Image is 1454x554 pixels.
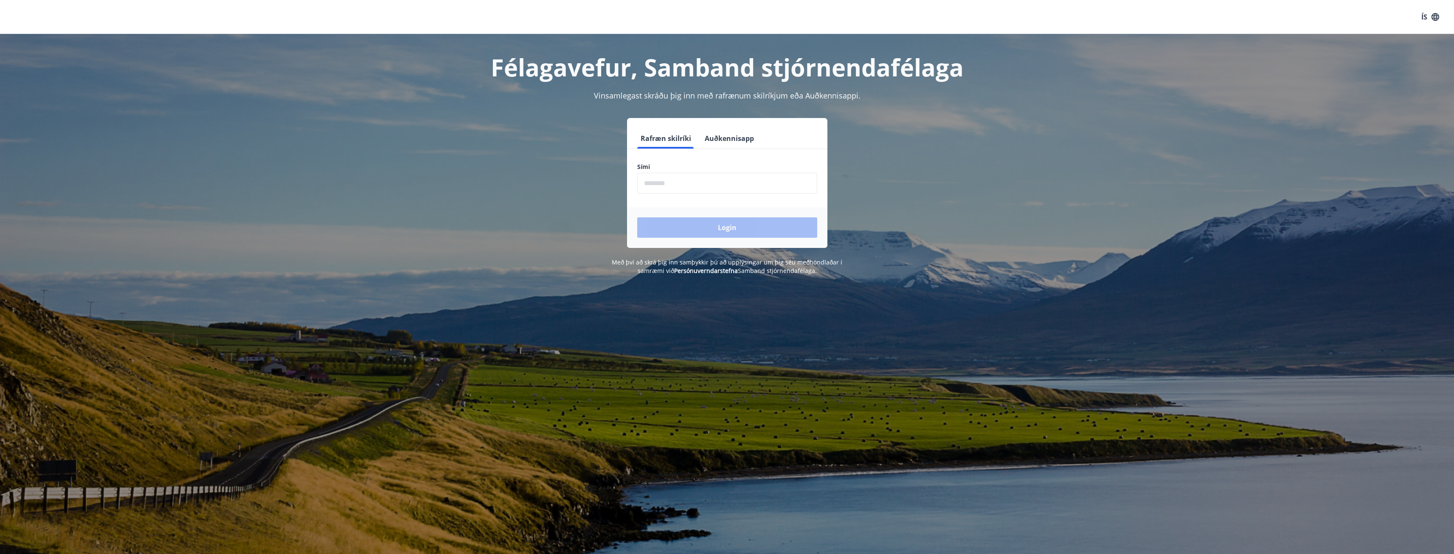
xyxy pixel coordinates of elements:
span: Með því að skrá þig inn samþykkir þú að upplýsingar um þig séu meðhöndlaðar í samræmi við Samband... [612,258,842,275]
h1: Félagavefur, Samband stjórnendafélaga [432,51,1023,83]
a: Persónuverndarstefna [674,267,738,275]
button: Rafræn skilríki [637,128,695,149]
button: ÍS [1417,9,1444,25]
span: Vinsamlegast skráðu þig inn með rafrænum skilríkjum eða Auðkennisappi. [594,90,861,101]
label: Sími [637,163,817,171]
button: Auðkennisapp [701,128,757,149]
